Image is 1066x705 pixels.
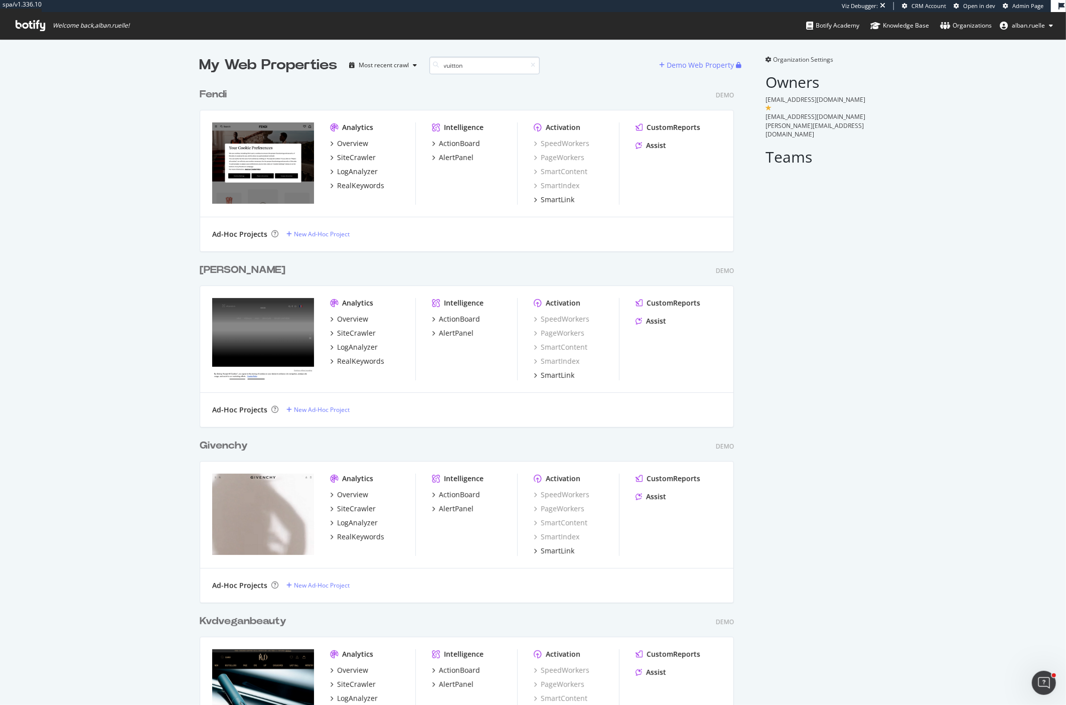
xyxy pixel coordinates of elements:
[342,474,373,484] div: Analytics
[534,665,589,675] div: SpeedWorkers
[330,532,384,542] a: RealKeywords
[444,122,484,132] div: Intelligence
[330,490,368,500] a: Overview
[337,153,376,163] div: SiteCrawler
[1032,671,1056,695] iframe: Intercom live chat
[766,95,866,104] span: [EMAIL_ADDRESS][DOMAIN_NAME]
[330,167,378,177] a: LogAnalyzer
[1003,2,1043,10] a: Admin Page
[337,328,376,338] div: SiteCrawler
[541,546,574,556] div: SmartLink
[646,667,666,677] div: Assist
[432,153,474,163] a: AlertPanel
[534,328,584,338] div: PageWorkers
[330,314,368,324] a: Overview
[534,342,587,352] a: SmartContent
[636,122,700,132] a: CustomReports
[337,314,368,324] div: Overview
[716,91,734,99] div: Demo
[534,314,589,324] a: SpeedWorkers
[534,370,574,380] a: SmartLink
[212,298,314,379] img: Kenzo Parfums
[439,138,480,149] div: ActionBoard
[432,138,480,149] a: ActionBoard
[212,122,314,204] img: Fendi
[286,405,350,414] a: New Ad-Hoc Project
[286,230,350,238] a: New Ad-Hoc Project
[667,60,734,70] div: Demo Web Property
[330,665,368,675] a: Overview
[432,679,474,689] a: AlertPanel
[870,12,929,39] a: Knowledge Base
[337,518,378,528] div: LogAnalyzer
[330,504,376,514] a: SiteCrawler
[444,474,484,484] div: Intelligence
[212,474,314,555] img: Givenchy
[992,18,1061,34] button: alban.ruelle
[940,12,992,39] a: Organizations
[200,87,231,102] a: Fendi
[432,504,474,514] a: AlertPanel
[330,518,378,528] a: LogAnalyzer
[346,57,421,73] button: Most recent crawl
[647,649,700,659] div: CustomReports
[337,490,368,500] div: Overview
[444,298,484,308] div: Intelligence
[337,532,384,542] div: RealKeywords
[337,693,378,703] div: LogAnalyzer
[359,62,409,68] div: Most recent crawl
[646,492,666,502] div: Assist
[534,138,589,149] a: SpeedWorkers
[286,581,350,590] a: New Ad-Hoc Project
[439,153,474,163] div: AlertPanel
[534,167,587,177] a: SmartContent
[342,298,373,308] div: Analytics
[330,693,378,703] a: LogAnalyzer
[294,405,350,414] div: New Ad-Hoc Project
[444,649,484,659] div: Intelligence
[902,2,946,10] a: CRM Account
[1012,2,1043,10] span: Admin Page
[534,518,587,528] a: SmartContent
[330,356,384,366] a: RealKeywords
[911,2,946,10] span: CRM Account
[636,316,666,326] a: Assist
[766,74,867,90] h2: Owners
[534,679,584,689] div: PageWorkers
[534,181,579,191] a: SmartIndex
[330,138,368,149] a: Overview
[541,370,574,380] div: SmartLink
[647,298,700,308] div: CustomReports
[766,112,866,121] span: [EMAIL_ADDRESS][DOMAIN_NAME]
[330,328,376,338] a: SiteCrawler
[212,229,267,239] div: Ad-Hoc Projects
[337,356,384,366] div: RealKeywords
[200,87,227,102] div: Fendi
[534,153,584,163] a: PageWorkers
[439,490,480,500] div: ActionBoard
[330,679,376,689] a: SiteCrawler
[546,122,580,132] div: Activation
[534,504,584,514] div: PageWorkers
[200,439,248,453] div: Givenchy
[337,665,368,675] div: Overview
[53,22,129,30] span: Welcome back, alban.ruelle !
[294,230,350,238] div: New Ad-Hoc Project
[200,263,285,277] div: [PERSON_NAME]
[534,693,587,703] div: SmartContent
[954,2,995,10] a: Open in dev
[432,314,480,324] a: ActionBoard
[534,490,589,500] a: SpeedWorkers
[439,504,474,514] div: AlertPanel
[439,314,480,324] div: ActionBoard
[439,665,480,675] div: ActionBoard
[534,356,579,366] a: SmartIndex
[546,474,580,484] div: Activation
[330,153,376,163] a: SiteCrawler
[337,679,376,689] div: SiteCrawler
[337,504,376,514] div: SiteCrawler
